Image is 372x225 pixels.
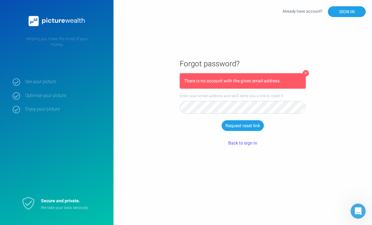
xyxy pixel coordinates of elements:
button: SIGN IN [328,6,366,17]
strong: Enjoy your picture [25,106,104,112]
h1: Forgot password? [180,59,306,69]
p: Helping you make the most of your money. [13,36,101,47]
img: PictureWealth [25,13,88,30]
strong: See your picture [25,79,104,85]
p: We take your data seriously. [41,205,98,210]
button: Back to sign in [224,138,262,148]
label: Enter your email address and we'll send you a link to reset it [180,93,306,99]
div: There is no account with the given email address. [184,78,301,84]
strong: Secure and private. [41,198,80,204]
button: Request reset link [222,120,264,131]
strong: Optimise your picture [25,93,104,98]
div: Already have account? [282,6,366,17]
iframe: Intercom live chat [351,204,366,219]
